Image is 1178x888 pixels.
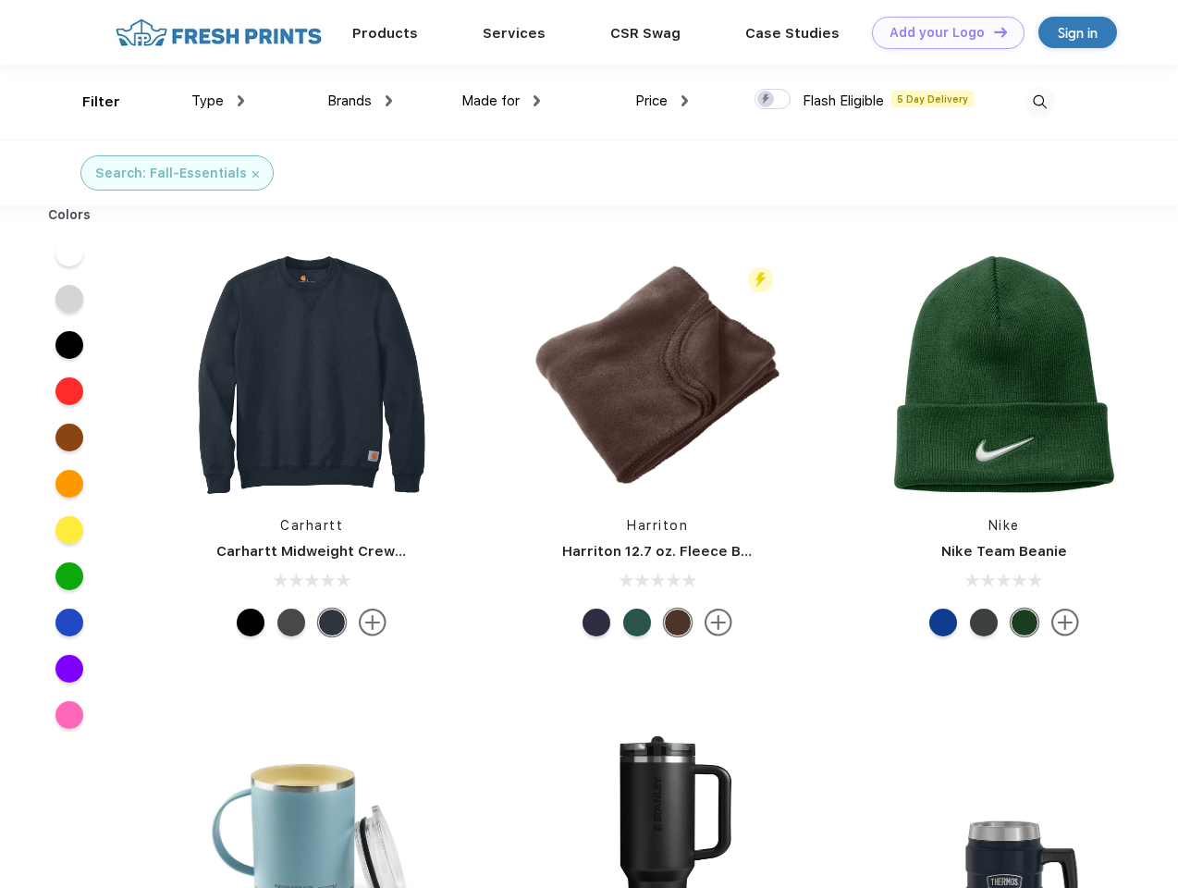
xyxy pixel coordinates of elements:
a: Nike Team Beanie [941,543,1067,560]
div: Gorge Green [1011,609,1038,636]
div: Add your Logo [890,25,985,41]
span: Brands [327,92,372,109]
a: Carhartt Midweight Crewneck Sweatshirt [216,543,510,560]
div: New Navy [318,609,346,636]
img: flash_active_toggle.svg [748,267,773,292]
div: Carbon Heather [277,609,305,636]
div: Black [237,609,264,636]
span: Flash Eligible [803,92,884,109]
img: dropdown.png [534,95,540,106]
a: Carhartt [280,518,343,533]
div: Cocoa [664,609,692,636]
img: more.svg [1051,609,1079,636]
span: 5 Day Delivery [891,91,974,107]
img: DT [994,27,1007,37]
div: Navy [583,609,610,636]
a: Products [352,25,418,42]
div: Game Royal [929,609,957,636]
span: Made for [461,92,520,109]
a: Harriton [627,518,688,533]
img: func=resize&h=266 [881,252,1127,498]
div: Hunter [623,609,651,636]
div: Colors [34,205,105,225]
img: more.svg [705,609,732,636]
div: Filter [82,92,120,113]
img: desktop_search.svg [1025,87,1055,117]
a: Harriton 12.7 oz. Fleece Blanket [562,543,785,560]
img: func=resize&h=266 [189,252,435,498]
a: Nike [988,518,1020,533]
img: dropdown.png [238,95,244,106]
span: Price [635,92,668,109]
img: func=resize&h=266 [534,252,780,498]
div: Search: Fall-Essentials [95,164,247,183]
span: Type [191,92,224,109]
img: fo%20logo%202.webp [110,17,327,49]
img: filter_cancel.svg [252,171,259,178]
img: more.svg [359,609,387,636]
img: dropdown.png [386,95,392,106]
div: Sign in [1058,22,1098,43]
img: dropdown.png [681,95,688,106]
a: Sign in [1038,17,1117,48]
div: Anthracite [970,609,998,636]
